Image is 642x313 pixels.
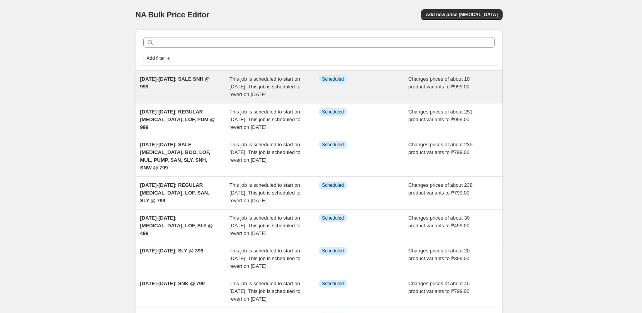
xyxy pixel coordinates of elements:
[140,281,205,286] span: [DATE]-[DATE]: SNK @ 799
[408,182,472,196] span: Changes prices of about 238 product variants to ₱799.00
[140,215,213,236] span: [DATE]-[DATE]: [MEDICAL_DATA], LOF, SLY @ 499
[322,215,344,221] span: Scheduled
[322,76,344,82] span: Scheduled
[322,182,344,188] span: Scheduled
[229,215,301,236] span: This job is scheduled to start on [DATE]. This job is scheduled to revert on [DATE].
[408,76,470,90] span: Changes prices of about 10 product variants to ₱999.00
[229,248,301,269] span: This job is scheduled to start on [DATE]. This job is scheduled to revert on [DATE].
[408,281,470,294] span: Changes prices of about 45 product variants to ₱799.00
[229,281,301,302] span: This job is scheduled to start on [DATE]. This job is scheduled to revert on [DATE].
[140,142,211,171] span: [DATE]-[DATE]: SALE [MEDICAL_DATA], BOO, LOF, MUL, PUMP, SAN, SLY, SNH, SNW @ 799
[147,55,165,61] span: Add filter
[426,12,498,18] span: Add new price [MEDICAL_DATA]
[408,215,470,228] span: Changes prices of about 30 product variants to ₱499.00
[229,182,301,203] span: This job is scheduled to start on [DATE]. This job is scheduled to revert on [DATE].
[421,9,502,20] button: Add new price [MEDICAL_DATA]
[140,248,204,254] span: [DATE]-[DATE]: SLY @ 399
[322,142,344,148] span: Scheduled
[229,142,301,163] span: This job is scheduled to start on [DATE]. This job is scheduled to revert on [DATE].
[140,76,210,90] span: [DATE]-[DATE]: SALE SNH @ 999
[140,182,209,203] span: [DATE]-[DATE]: REGULAR [MEDICAL_DATA], LOF, SAN, SLY @ 799
[322,109,344,115] span: Scheduled
[229,109,301,130] span: This job is scheduled to start on [DATE]. This job is scheduled to revert on [DATE].
[408,109,472,122] span: Changes prices of about 251 product variants to ₱999.00
[322,248,344,254] span: Scheduled
[136,10,209,19] span: NA Bulk Price Editor
[408,142,472,155] span: Changes prices of about 235 product variants to ₱799.00
[322,281,344,287] span: Scheduled
[229,76,301,97] span: This job is scheduled to start on [DATE]. This job is scheduled to revert on [DATE].
[408,248,470,261] span: Changes prices of about 20 product variants to ₱399.00
[140,109,215,130] span: [DATE]-[DATE]: REGULAR [MEDICAL_DATA], LOF, PUM @ 999
[143,54,174,63] button: Add filter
